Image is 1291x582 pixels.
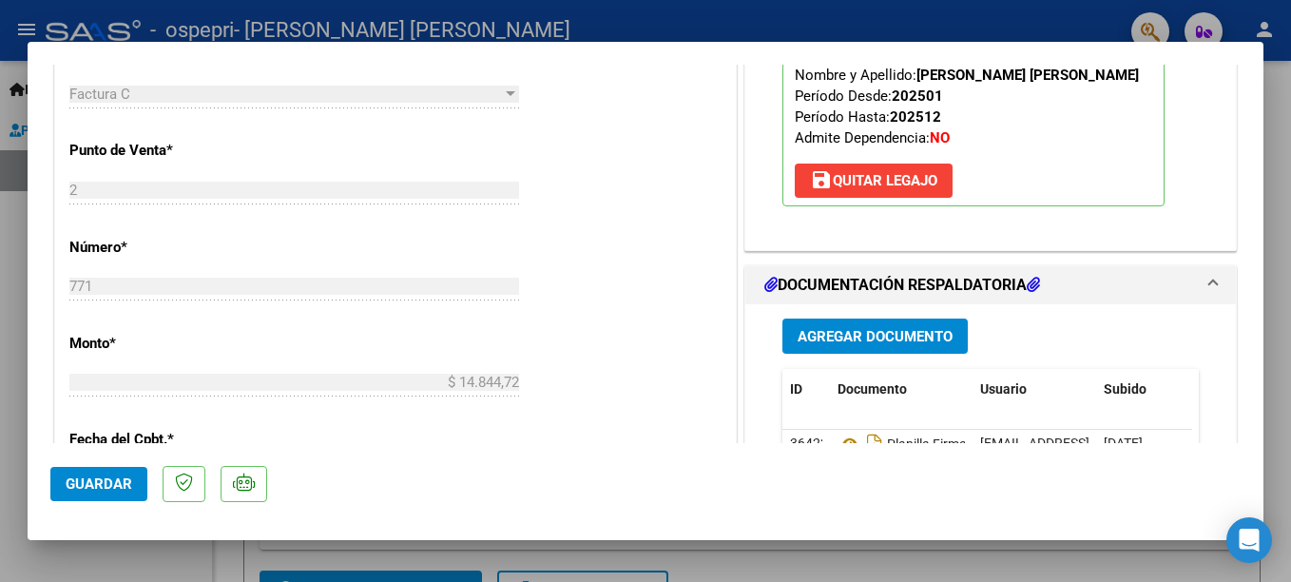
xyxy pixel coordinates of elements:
span: Usuario [980,381,1027,397]
datatable-header-cell: Acción [1191,369,1286,410]
button: Quitar Legajo [795,164,953,198]
p: Número [69,237,265,259]
span: 36423 [790,436,828,451]
span: [DATE] [1104,436,1143,451]
button: Agregar Documento [782,319,968,354]
p: Punto de Venta [69,140,265,162]
span: ID [790,381,802,397]
span: CUIL: Nombre y Apellido: Período Desde: Período Hasta: Admite Dependencia: [795,46,1139,146]
span: Quitar Legajo [810,172,937,189]
span: Factura C [69,86,130,103]
button: Guardar [50,467,147,501]
mat-expansion-panel-header: DOCUMENTACIÓN RESPALDATORIA [745,266,1236,304]
h1: DOCUMENTACIÓN RESPALDATORIA [764,274,1040,297]
span: Agregar Documento [798,328,953,345]
span: Subido [1104,381,1146,397]
strong: 202501 [892,87,943,105]
datatable-header-cell: Documento [830,369,973,410]
datatable-header-cell: ID [782,369,830,410]
mat-icon: save [810,168,833,191]
p: Fecha del Cpbt. [69,429,265,451]
span: Documento [838,381,907,397]
span: Planilla Firmas A [838,436,985,452]
p: Monto [69,333,265,355]
strong: NO [930,129,950,146]
datatable-header-cell: Usuario [973,369,1096,410]
strong: 202512 [890,108,941,126]
span: Guardar [66,475,132,493]
div: Open Intercom Messenger [1226,517,1272,563]
strong: [PERSON_NAME] [PERSON_NAME] [916,67,1139,84]
datatable-header-cell: Subido [1096,369,1191,410]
